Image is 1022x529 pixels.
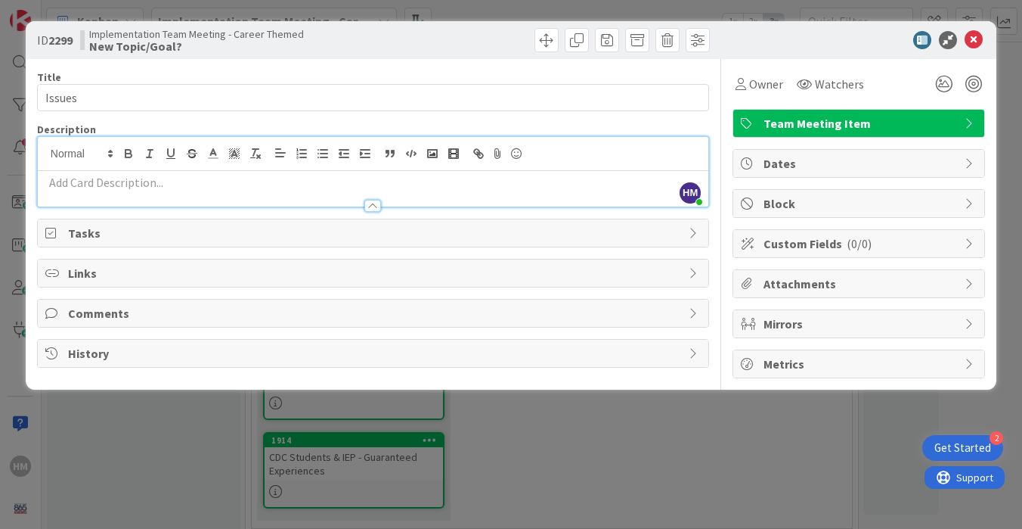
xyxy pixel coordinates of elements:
[89,28,304,40] span: Implementation Team Meeting - Career Themed
[922,435,1003,461] div: Open Get Started checklist, remaining modules: 2
[32,2,69,20] span: Support
[763,194,957,213] span: Block
[68,264,681,282] span: Links
[763,235,957,253] span: Custom Fields
[763,315,957,333] span: Mirrors
[749,75,783,93] span: Owner
[68,344,681,363] span: History
[37,31,73,49] span: ID
[989,431,1003,445] div: 2
[37,70,61,84] label: Title
[815,75,864,93] span: Watchers
[68,304,681,322] span: Comments
[934,440,991,456] div: Get Started
[680,182,701,204] span: HM
[89,40,304,52] b: New Topic/Goal?
[763,355,957,373] span: Metrics
[847,236,872,251] span: ( 0/0 )
[763,114,957,132] span: Team Meeting Item
[68,224,681,242] span: Tasks
[37,123,96,136] span: Description
[763,275,957,293] span: Attachments
[48,33,73,48] b: 2299
[763,154,957,173] span: Dates
[37,84,709,111] input: type card name here...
